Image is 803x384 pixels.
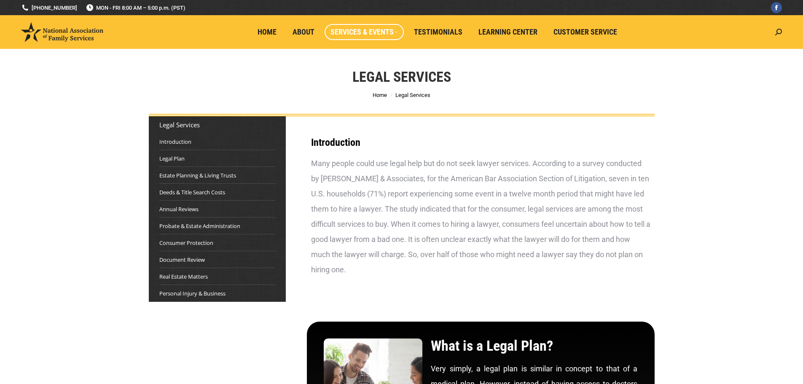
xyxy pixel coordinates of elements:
[159,205,199,213] a: Annual Reviews
[159,121,275,129] div: Legal Services
[473,24,543,40] a: Learning Center
[159,188,225,196] a: Deeds & Title Search Costs
[159,154,185,163] a: Legal Plan
[252,24,282,40] a: Home
[159,289,226,298] a: Personal Injury & Business
[21,4,77,12] a: [PHONE_NUMBER]
[373,92,387,98] a: Home
[159,272,208,281] a: Real Estate Matters
[395,92,430,98] span: Legal Services
[258,27,277,37] span: Home
[771,2,782,13] a: Facebook page opens in new window
[431,338,637,353] h2: What is a Legal Plan?
[159,137,191,146] a: Introduction
[159,239,213,247] a: Consumer Protection
[553,27,617,37] span: Customer Service
[478,27,537,37] span: Learning Center
[86,4,185,12] span: MON - FRI 8:00 AM – 5:00 p.m. (PST)
[548,24,623,40] a: Customer Service
[414,27,462,37] span: Testimonials
[352,67,451,86] h1: Legal Services
[408,24,468,40] a: Testimonials
[287,24,320,40] a: About
[159,222,240,230] a: Probate & Estate Administration
[311,156,650,277] div: Many people could use legal help but do not seek lawyer services. According to a survey conducted...
[293,27,314,37] span: About
[159,171,236,180] a: Estate Planning & Living Trusts
[21,22,103,42] img: National Association of Family Services
[330,27,398,37] span: Services & Events
[159,255,205,264] a: Document Review
[311,137,650,148] h3: Introduction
